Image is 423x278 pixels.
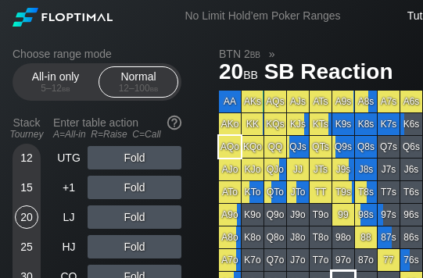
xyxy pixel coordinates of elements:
[88,235,181,258] div: Fold
[264,91,286,112] div: AQs
[310,226,332,248] div: T8o
[310,136,332,158] div: QTs
[287,91,309,112] div: AJs
[88,146,181,169] div: Fold
[106,83,171,94] div: 12 – 100
[219,159,241,180] div: AJo
[287,113,309,135] div: KJs
[310,249,332,271] div: T7o
[332,136,354,158] div: Q9s
[250,48,260,60] span: bb
[310,91,332,112] div: ATs
[6,129,47,140] div: Tourney
[15,205,38,229] div: 20
[355,159,377,180] div: J8s
[166,114,183,131] img: help.32db89a4.svg
[378,181,400,203] div: T7s
[243,65,258,82] span: bb
[264,204,286,226] div: Q9o
[378,91,400,112] div: A7s
[332,91,354,112] div: A9s
[287,181,309,203] div: JTo
[13,8,113,27] img: Floptimal logo
[378,204,400,226] div: 97s
[310,159,332,180] div: JTs
[355,113,377,135] div: K8s
[332,181,354,203] div: T9s
[378,136,400,158] div: Q7s
[332,226,354,248] div: 98o
[378,226,400,248] div: 87s
[53,110,181,146] div: Enter table action
[161,9,364,26] div: No Limit Hold’em Poker Ranges
[400,159,422,180] div: J6s
[102,67,174,97] div: Normal
[15,146,38,169] div: 12
[219,204,241,226] div: A9o
[53,235,84,258] div: HJ
[13,48,181,60] h2: Choose range mode
[88,176,181,199] div: Fold
[378,249,400,271] div: 77
[400,204,422,226] div: 96s
[264,113,286,135] div: KQs
[53,176,84,199] div: +1
[219,181,241,203] div: ATo
[400,249,422,271] div: 76s
[242,136,263,158] div: KQo
[264,226,286,248] div: Q8o
[217,47,263,61] span: BTN 2
[287,204,309,226] div: J9o
[15,235,38,258] div: 25
[20,67,91,97] div: All-in only
[287,159,309,180] div: JJ
[53,146,84,169] div: UTG
[287,249,309,271] div: J7o
[242,113,263,135] div: KK
[242,204,263,226] div: K9o
[400,91,422,112] div: A6s
[355,249,377,271] div: 87o
[242,249,263,271] div: K7o
[400,113,422,135] div: K6s
[219,91,241,112] div: AA
[242,181,263,203] div: KTo
[219,136,241,158] div: AQo
[355,181,377,203] div: T8s
[62,83,70,94] span: bb
[310,181,332,203] div: TT
[6,110,47,146] div: Stack
[287,136,309,158] div: QJs
[260,48,283,60] span: »
[217,60,260,86] span: 20
[310,113,332,135] div: KTs
[242,159,263,180] div: KJo
[219,226,241,248] div: A8o
[400,136,422,158] div: Q6s
[53,205,84,229] div: LJ
[88,205,181,229] div: Fold
[310,204,332,226] div: T9o
[287,226,309,248] div: J8o
[53,129,181,140] div: A=All-in R=Raise C=Call
[355,226,377,248] div: 88
[332,249,354,271] div: 97o
[355,204,377,226] div: 98s
[378,159,400,180] div: J7s
[400,226,422,248] div: 86s
[332,204,354,226] div: 99
[150,83,159,94] span: bb
[242,226,263,248] div: K8o
[332,159,354,180] div: J9s
[264,249,286,271] div: Q7o
[262,60,396,86] span: SB Reaction
[219,249,241,271] div: A7o
[355,91,377,112] div: A8s
[332,113,354,135] div: K9s
[400,181,422,203] div: T6s
[264,159,286,180] div: QJo
[242,91,263,112] div: AKs
[15,176,38,199] div: 15
[378,113,400,135] div: K7s
[23,83,88,94] div: 5 – 12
